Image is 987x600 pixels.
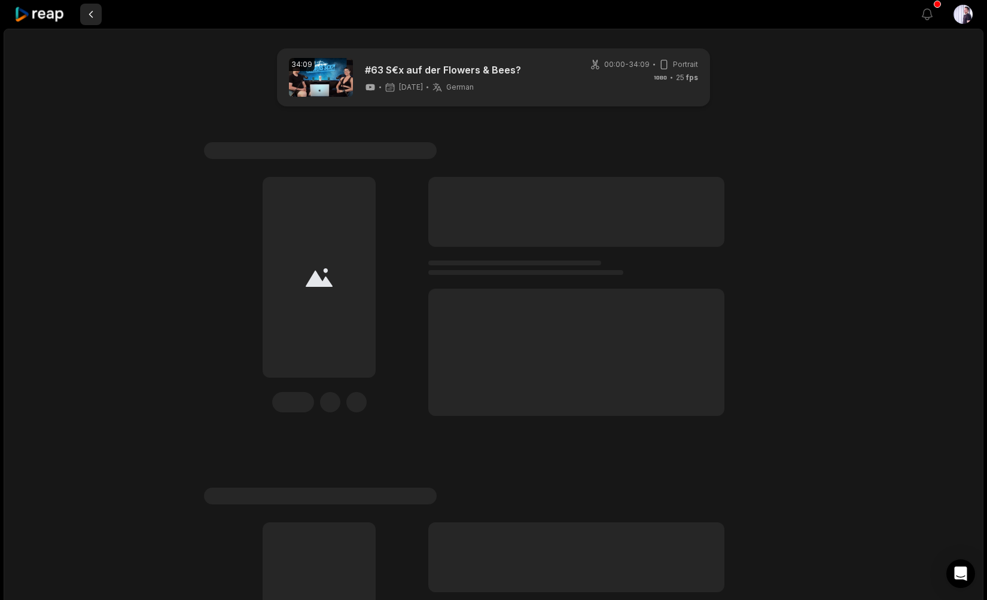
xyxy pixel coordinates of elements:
span: fps [686,73,698,82]
span: [DATE] [399,82,423,92]
span: #1 Lorem ipsum dolor sit amet consecteturs [204,142,437,159]
span: 00:00 - 34:09 [604,59,650,70]
span: 25 [676,72,698,83]
a: #63 S€x auf der Flowers & Bees? [365,63,521,77]
span: German [446,82,474,92]
div: Open Intercom Messenger [946,559,975,588]
span: Portrait [673,59,698,70]
div: Edit [272,392,314,412]
span: #1 Lorem ipsum dolor sit amet consecteturs [204,488,437,504]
